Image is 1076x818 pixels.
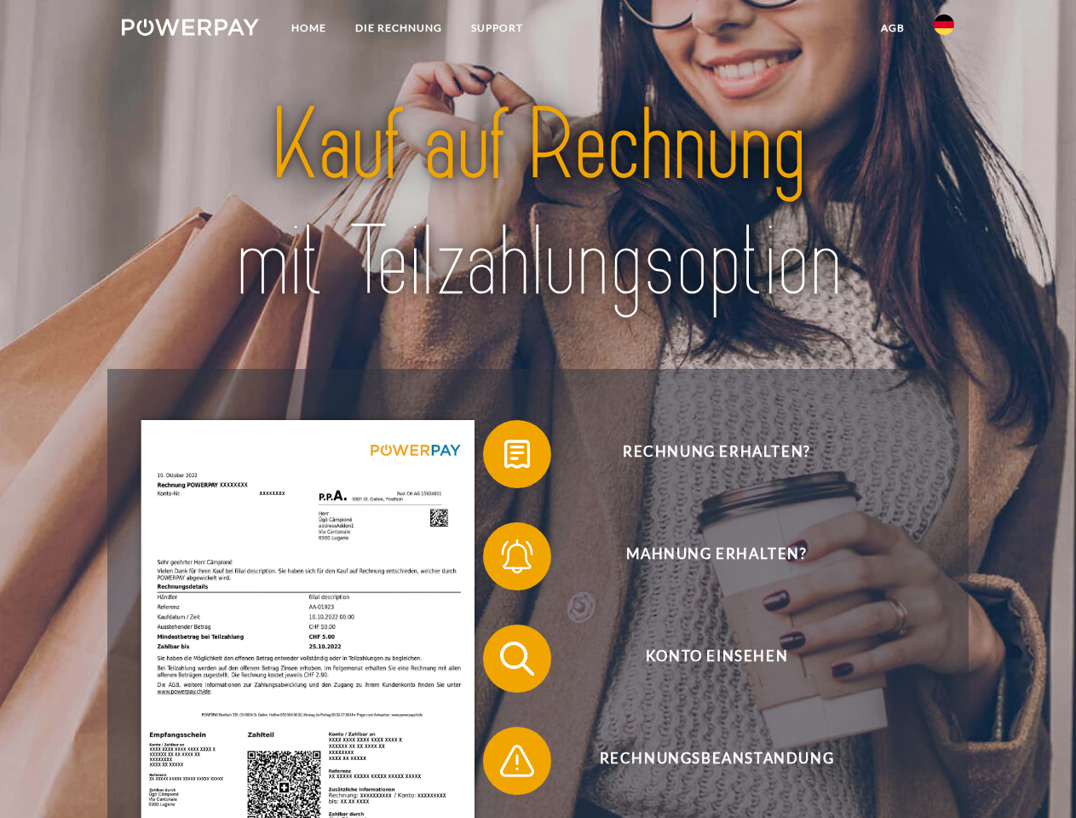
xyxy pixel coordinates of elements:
img: qb_bell.svg [496,535,538,578]
img: logo-powerpay-white.svg [122,19,259,36]
button: Konto einsehen [483,625,926,693]
img: qb_warning.svg [496,740,538,782]
a: SUPPORT [457,13,538,43]
span: Mahnung erhalten? [508,522,925,590]
a: agb [866,13,919,43]
button: Mahnung erhalten? [483,522,926,590]
span: Rechnungsbeanstandung [508,727,925,795]
img: qb_bill.svg [496,433,538,475]
a: DIE RECHNUNG [341,13,457,43]
a: Home [277,13,341,43]
span: Rechnung erhalten? [508,420,925,488]
img: de [934,14,954,35]
img: qb_search.svg [496,637,538,680]
img: title-powerpay_de.svg [163,82,913,326]
button: Rechnung erhalten? [483,420,926,488]
button: Rechnungsbeanstandung [483,727,926,795]
span: Konto einsehen [508,625,925,693]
